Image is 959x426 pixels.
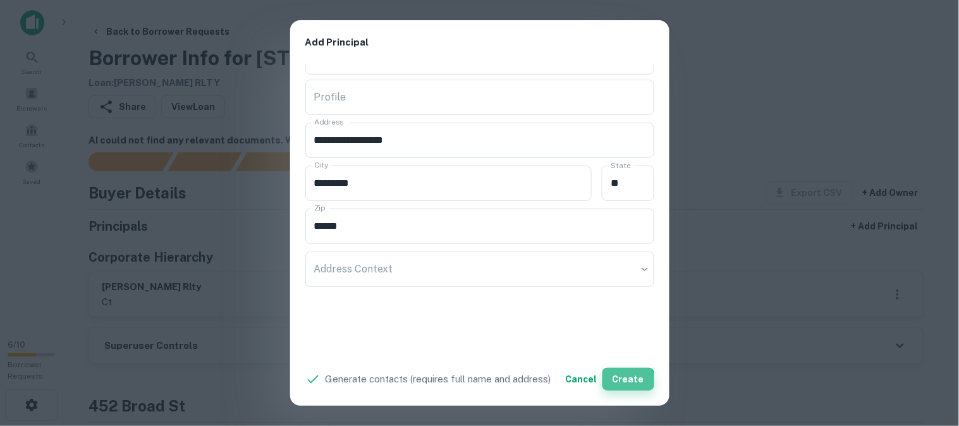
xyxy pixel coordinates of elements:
p: Generate contacts (requires full name and address) [326,372,551,387]
button: Create [602,368,654,391]
iframe: Chat Widget [896,325,959,386]
label: State [611,160,631,171]
button: Cancel [561,368,602,391]
label: Zip [314,203,326,214]
label: City [314,160,329,171]
h2: Add Principal [290,20,669,65]
div: ​ [305,252,654,287]
label: Address [314,117,343,128]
